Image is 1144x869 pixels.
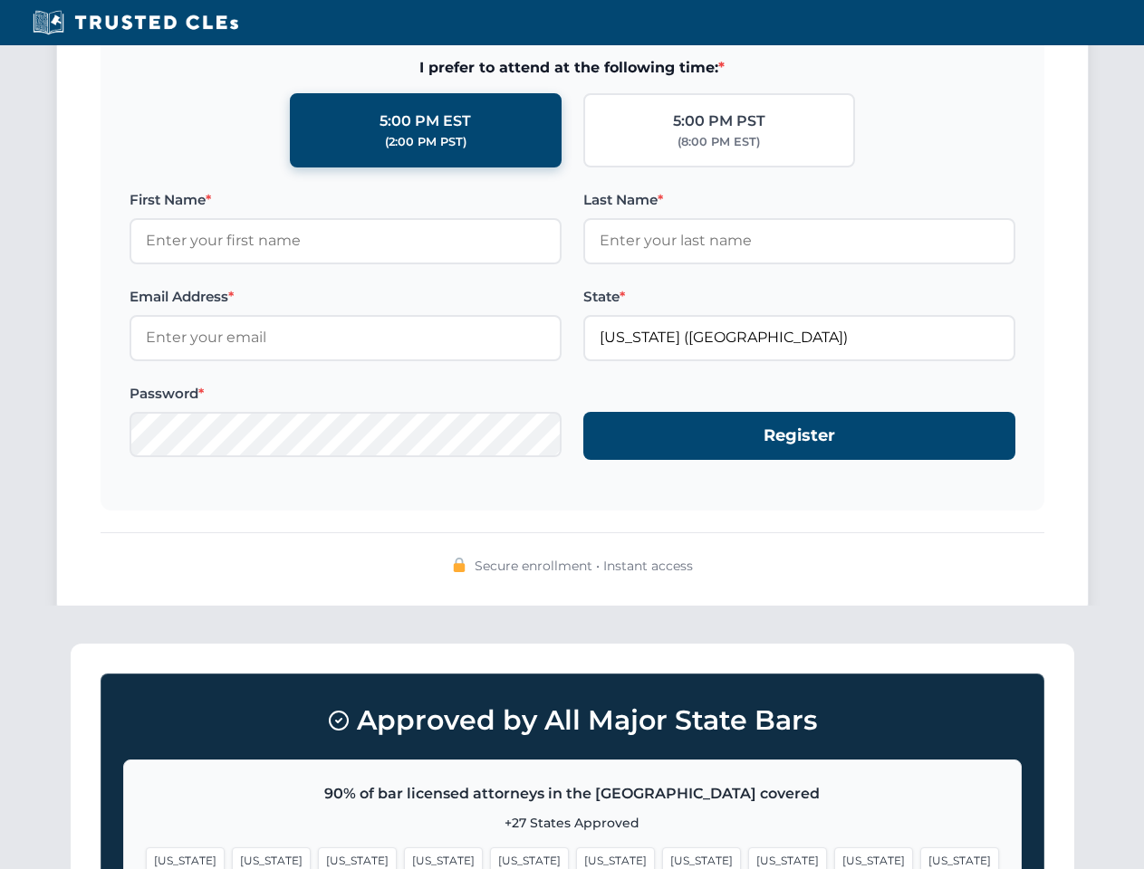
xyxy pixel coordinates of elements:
[130,315,562,360] input: Enter your email
[130,286,562,308] label: Email Address
[380,110,471,133] div: 5:00 PM EST
[123,696,1022,745] h3: Approved by All Major State Bars
[583,189,1015,211] label: Last Name
[146,813,999,833] p: +27 States Approved
[475,556,693,576] span: Secure enrollment • Instant access
[385,133,466,151] div: (2:00 PM PST)
[678,133,760,151] div: (8:00 PM EST)
[146,782,999,806] p: 90% of bar licensed attorneys in the [GEOGRAPHIC_DATA] covered
[27,9,244,36] img: Trusted CLEs
[130,383,562,405] label: Password
[583,315,1015,360] input: Florida (FL)
[583,218,1015,263] input: Enter your last name
[673,110,765,133] div: 5:00 PM PST
[130,189,562,211] label: First Name
[130,218,562,263] input: Enter your first name
[583,412,1015,460] button: Register
[452,558,466,572] img: 🔒
[130,56,1015,80] span: I prefer to attend at the following time:
[583,286,1015,308] label: State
